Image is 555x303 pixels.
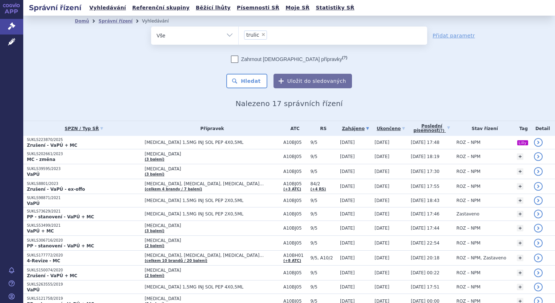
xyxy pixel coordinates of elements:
[457,198,481,203] span: ROZ – NPM
[27,223,141,228] p: SUKLS53499/2021
[145,223,280,228] span: [MEDICAL_DATA]
[517,270,523,276] a: +
[457,154,481,159] span: ROZ – NPM
[517,284,523,290] a: +
[27,172,40,177] strong: VaPÚ
[311,169,336,174] span: 9/5
[340,154,355,159] span: [DATE]
[340,184,355,189] span: [DATE]
[534,182,543,191] a: detail
[457,184,481,189] span: ROZ – NPM
[311,255,336,260] span: 9/5, A10/2
[27,195,141,201] p: SUKLS98871/2021
[457,140,481,145] span: ROZ – NPM
[311,241,336,246] span: 9/5
[411,198,439,203] span: [DATE] 18:43
[517,211,523,217] a: +
[457,241,481,246] span: ROZ – NPM
[283,284,307,290] span: A10BJ05
[145,166,280,171] span: [MEDICAL_DATA]
[27,268,141,273] p: SUKLS150074/2020
[411,255,439,260] span: [DATE] 20:18
[98,19,133,24] a: Správní řízení
[411,211,439,217] span: [DATE] 17:46
[311,140,336,145] span: 9/5
[27,209,141,214] p: SUKLS73629/2021
[27,229,54,234] strong: VaPÚ + MC
[457,169,481,174] span: ROZ – NPM
[283,241,307,246] span: A10BJ05
[283,226,307,231] span: A10BJ05
[517,225,523,231] a: +
[145,198,280,203] span: [MEDICAL_DATA] 1,5MG INJ SOL PEP 2X0,5ML
[340,169,355,174] span: [DATE]
[145,181,280,186] span: [MEDICAL_DATA], [MEDICAL_DATA], [MEDICAL_DATA]…
[226,74,267,88] button: Hledat
[374,211,389,217] span: [DATE]
[374,198,389,203] span: [DATE]
[374,154,389,159] span: [DATE]
[27,282,141,287] p: SUKLS263555/2019
[311,226,336,231] span: 9/5
[433,32,475,39] a: Přidat parametr
[311,211,336,217] span: 9/5
[87,3,128,13] a: Vyhledávání
[27,181,141,186] p: SUKLS8801/2023
[374,169,389,174] span: [DATE]
[145,259,207,263] a: (celkem 10 brandů / 20 balení)
[517,183,523,190] a: +
[75,19,89,24] a: Domů
[27,214,94,219] strong: PP - stanovení - VaPÚ + MC
[145,151,280,157] span: [MEDICAL_DATA]
[145,268,280,273] span: [MEDICAL_DATA]
[246,32,259,37] span: trulic
[27,157,55,162] strong: MC - změna
[27,238,141,243] p: SUKLS306716/2020
[374,124,407,134] a: Ukončeno
[142,16,178,27] li: Vyhledávání
[534,152,543,161] a: detail
[231,56,347,63] label: Zahrnout [DEMOGRAPHIC_DATA] přípravky
[27,243,94,249] strong: PP - stanovení - VaPÚ + MC
[130,3,192,13] a: Referenční skupiny
[340,255,355,260] span: [DATE]
[145,253,280,258] span: [MEDICAL_DATA], [MEDICAL_DATA], [MEDICAL_DATA]…
[374,226,389,231] span: [DATE]
[280,121,307,136] th: ATC
[374,255,389,260] span: [DATE]
[27,201,40,206] strong: VaPÚ
[145,244,164,248] a: (2 balení)
[145,140,280,145] span: [MEDICAL_DATA] 1,5MG INJ SOL PEP 4X0,5ML
[411,241,439,246] span: [DATE] 22:54
[530,121,555,136] th: Detail
[283,198,307,203] span: A10BJ05
[534,224,543,233] a: detail
[27,287,40,292] strong: VaPÚ
[145,284,280,290] span: [MEDICAL_DATA] 1,5MG INJ SOL PEP 4X0,5ML
[411,154,439,159] span: [DATE] 18:19
[261,32,266,37] span: ×
[534,210,543,218] a: detail
[534,254,543,262] a: detail
[534,167,543,176] a: detail
[340,270,355,275] span: [DATE]
[374,284,389,290] span: [DATE]
[27,137,141,142] p: SUKLS223870/2025
[534,268,543,277] a: detail
[283,259,301,263] a: (+8 ATC)
[27,166,141,171] p: SUKLS39595/2023
[145,187,202,191] a: (celkem 4 brandy / 7 balení)
[313,3,356,13] a: Statistiky SŘ
[534,196,543,205] a: detail
[340,284,355,290] span: [DATE]
[283,211,307,217] span: A10BJ05
[283,3,312,13] a: Moje SŘ
[453,121,513,136] th: Stav řízení
[269,30,273,39] input: trulic
[374,140,389,145] span: [DATE]
[411,226,439,231] span: [DATE] 17:44
[517,168,523,175] a: +
[145,211,280,217] span: [MEDICAL_DATA] 1,5MG INJ SOL PEP 2X0,5ML
[145,229,164,233] a: (3 balení)
[235,3,281,13] a: Písemnosti SŘ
